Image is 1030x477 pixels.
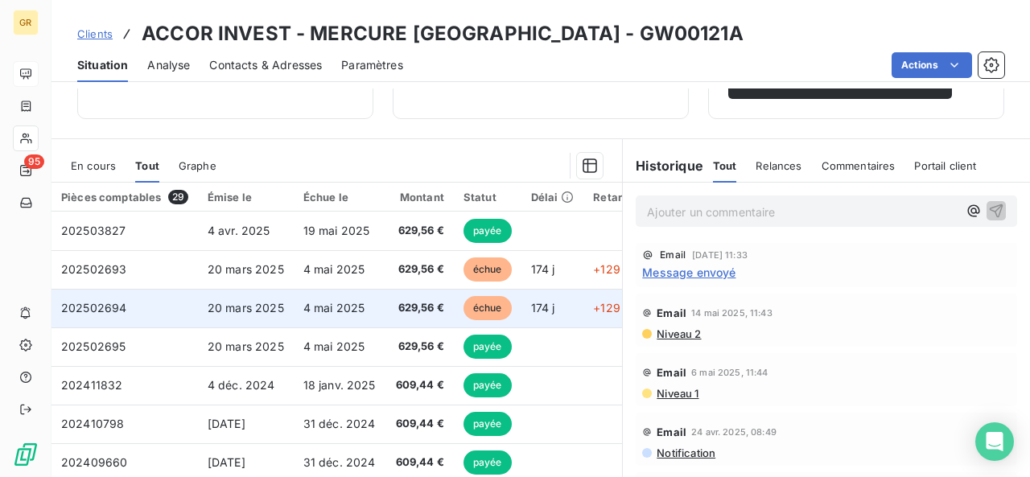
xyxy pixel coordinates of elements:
[692,250,748,260] span: [DATE] 11:33
[208,378,275,392] span: 4 déc. 2024
[61,301,126,315] span: 202502694
[396,377,444,393] span: 609,44 €
[691,308,772,318] span: 14 mai 2025, 11:43
[914,159,976,172] span: Portail client
[168,190,188,204] span: 29
[13,10,39,35] div: GR
[593,262,626,276] span: +129 j
[303,378,376,392] span: 18 janv. 2025
[135,159,159,172] span: Tout
[463,219,512,243] span: payée
[77,26,113,42] a: Clients
[61,455,127,469] span: 202409660
[208,224,270,237] span: 4 avr. 2025
[61,224,126,237] span: 202503827
[396,300,444,316] span: 629,56 €
[179,159,216,172] span: Graphe
[71,159,116,172] span: En cours
[24,154,44,169] span: 95
[208,417,245,430] span: [DATE]
[208,301,284,315] span: 20 mars 2025
[61,378,122,392] span: 202411832
[531,191,575,204] div: Délai
[642,264,735,281] span: Message envoyé
[303,191,377,204] div: Échue le
[61,262,126,276] span: 202502693
[13,442,39,467] img: Logo LeanPay
[748,76,917,88] span: Voir
[531,301,555,315] span: 174 j
[208,262,284,276] span: 20 mars 2025
[208,191,284,204] div: Émise le
[463,450,512,475] span: payée
[147,57,190,73] span: Analyse
[660,250,686,260] span: Email
[303,339,365,353] span: 4 mai 2025
[77,27,113,40] span: Clients
[892,52,972,78] button: Actions
[657,306,686,319] span: Email
[655,387,698,400] span: Niveau 1
[61,190,188,204] div: Pièces comptables
[463,296,512,320] span: échue
[463,257,512,282] span: échue
[396,191,444,204] div: Montant
[341,57,403,73] span: Paramètres
[655,327,701,340] span: Niveau 2
[691,368,768,377] span: 6 mai 2025, 11:44
[396,416,444,432] span: 609,44 €
[303,417,376,430] span: 31 déc. 2024
[657,426,686,438] span: Email
[756,159,801,172] span: Relances
[396,339,444,355] span: 629,56 €
[209,57,322,73] span: Contacts & Adresses
[531,262,555,276] span: 174 j
[303,455,376,469] span: 31 déc. 2024
[396,454,444,471] span: 609,44 €
[303,301,365,315] span: 4 mai 2025
[463,335,512,359] span: payée
[396,223,444,239] span: 629,56 €
[691,427,777,437] span: 24 avr. 2025, 08:49
[303,224,370,237] span: 19 mai 2025
[61,417,124,430] span: 202410798
[61,339,126,353] span: 202502695
[655,446,715,459] span: Notification
[657,366,686,379] span: Email
[142,19,744,48] h3: ACCOR INVEST - MERCURE [GEOGRAPHIC_DATA] - GW00121A
[623,156,703,175] h6: Historique
[208,455,245,469] span: [DATE]
[593,191,645,204] div: Retard
[396,261,444,278] span: 629,56 €
[303,262,365,276] span: 4 mai 2025
[463,412,512,436] span: payée
[208,339,284,353] span: 20 mars 2025
[593,301,626,315] span: +129 j
[713,159,737,172] span: Tout
[975,422,1014,461] div: Open Intercom Messenger
[77,57,128,73] span: Situation
[463,373,512,397] span: payée
[463,191,512,204] div: Statut
[822,159,896,172] span: Commentaires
